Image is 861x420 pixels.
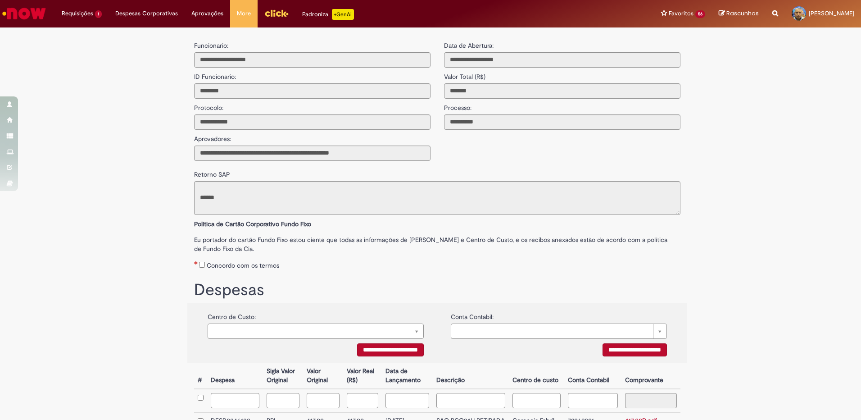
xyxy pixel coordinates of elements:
label: Centro de Custo: [208,308,256,321]
th: Despesa [207,363,263,389]
th: Comprovante [621,363,680,389]
th: # [194,363,207,389]
th: Sigla Valor Original [263,363,303,389]
th: Centro de custo [509,363,564,389]
label: ID Funcionario: [194,68,236,81]
label: Aprovadores: [194,130,231,143]
label: Eu portador do cartão Fundo Fixo estou ciente que todas as informações de [PERSON_NAME] e Centro ... [194,231,680,253]
label: Protocolo: [194,99,223,112]
span: Aprovações [191,9,223,18]
div: Padroniza [302,9,354,20]
span: Despesas Corporativas [115,9,178,18]
a: Rascunhos [719,9,759,18]
p: +GenAi [332,9,354,20]
label: Valor Total (R$) [444,68,485,81]
span: More [237,9,251,18]
th: Valor Original [303,363,343,389]
label: Retorno SAP [194,165,230,179]
a: Limpar campo {0} [451,324,667,339]
th: Conta Contabil [564,363,622,389]
span: 56 [695,10,705,18]
span: Requisições [62,9,93,18]
label: Data de Abertura: [444,41,494,50]
label: Funcionario: [194,41,228,50]
span: 1 [95,10,102,18]
label: Concordo com os termos [207,261,279,270]
img: ServiceNow [1,5,47,23]
h1: Despesas [194,281,680,299]
label: Processo: [444,99,471,112]
th: Descrição [433,363,509,389]
span: Rascunhos [726,9,759,18]
span: Favoritos [669,9,693,18]
label: Conta Contabil: [451,308,494,321]
a: Limpar campo {0} [208,324,424,339]
img: click_logo_yellow_360x200.png [264,6,289,20]
b: Política de Cartão Corporativo Fundo Fixo [194,220,311,228]
span: [PERSON_NAME] [809,9,854,17]
th: Valor Real (R$) [343,363,382,389]
th: Data de Lançamento [382,363,433,389]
